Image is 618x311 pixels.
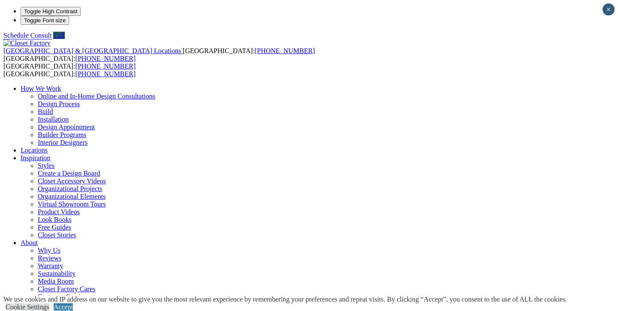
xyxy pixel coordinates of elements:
a: [PHONE_NUMBER] [76,70,136,78]
a: Locations [21,147,48,154]
a: [PHONE_NUMBER] [76,63,136,70]
a: Product Videos [38,208,80,215]
a: Sustainability [38,270,76,277]
a: Online and In-Home Design Consultations [38,93,155,100]
a: [GEOGRAPHIC_DATA] & [GEOGRAPHIC_DATA] Locations [3,47,183,54]
a: [PHONE_NUMBER] [254,47,315,54]
a: Free Guides [38,224,71,231]
a: Closet Factory Cares [38,285,95,293]
span: Toggle Font size [24,17,66,24]
a: About [21,239,38,246]
a: Accept [54,303,73,311]
a: Organizational Projects [38,185,102,192]
a: Organizational Elements [38,193,106,200]
a: Interior Designers [38,139,88,146]
a: Closet Accessory Videos [38,177,106,185]
a: Look Books [38,216,72,223]
a: Customer Service [38,293,87,300]
button: Close [603,3,615,15]
div: We use cookies and IP address on our website to give you the most relevant experience by remember... [3,296,567,303]
a: Cookie Settings [6,303,49,311]
a: Warranty [38,262,63,269]
a: Why Us [38,247,61,254]
a: Installation [38,116,69,123]
a: Call [53,32,65,39]
a: Inspiration [21,154,50,161]
span: [GEOGRAPHIC_DATA]: [GEOGRAPHIC_DATA]: [3,63,136,78]
a: How We Work [21,85,61,92]
a: Schedule Consult [3,32,51,39]
img: Closet Factory [3,39,51,47]
a: Virtual Showroom Tours [38,200,106,208]
a: Design Process [38,100,80,108]
a: Reviews [38,254,61,262]
span: [GEOGRAPHIC_DATA] & [GEOGRAPHIC_DATA] Locations [3,47,181,54]
a: Styles [38,162,55,169]
span: Toggle High Contrast [24,8,77,15]
button: Toggle Font size [21,16,69,25]
a: Build [38,108,53,115]
a: [PHONE_NUMBER] [76,55,136,62]
a: Media Room [38,278,74,285]
a: Closet Stories [38,231,76,239]
a: Design Appointment [38,123,95,131]
a: Builder Programs [38,131,86,138]
button: Toggle High Contrast [21,7,81,16]
span: [GEOGRAPHIC_DATA]: [GEOGRAPHIC_DATA]: [3,47,315,62]
a: Create a Design Board [38,170,100,177]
